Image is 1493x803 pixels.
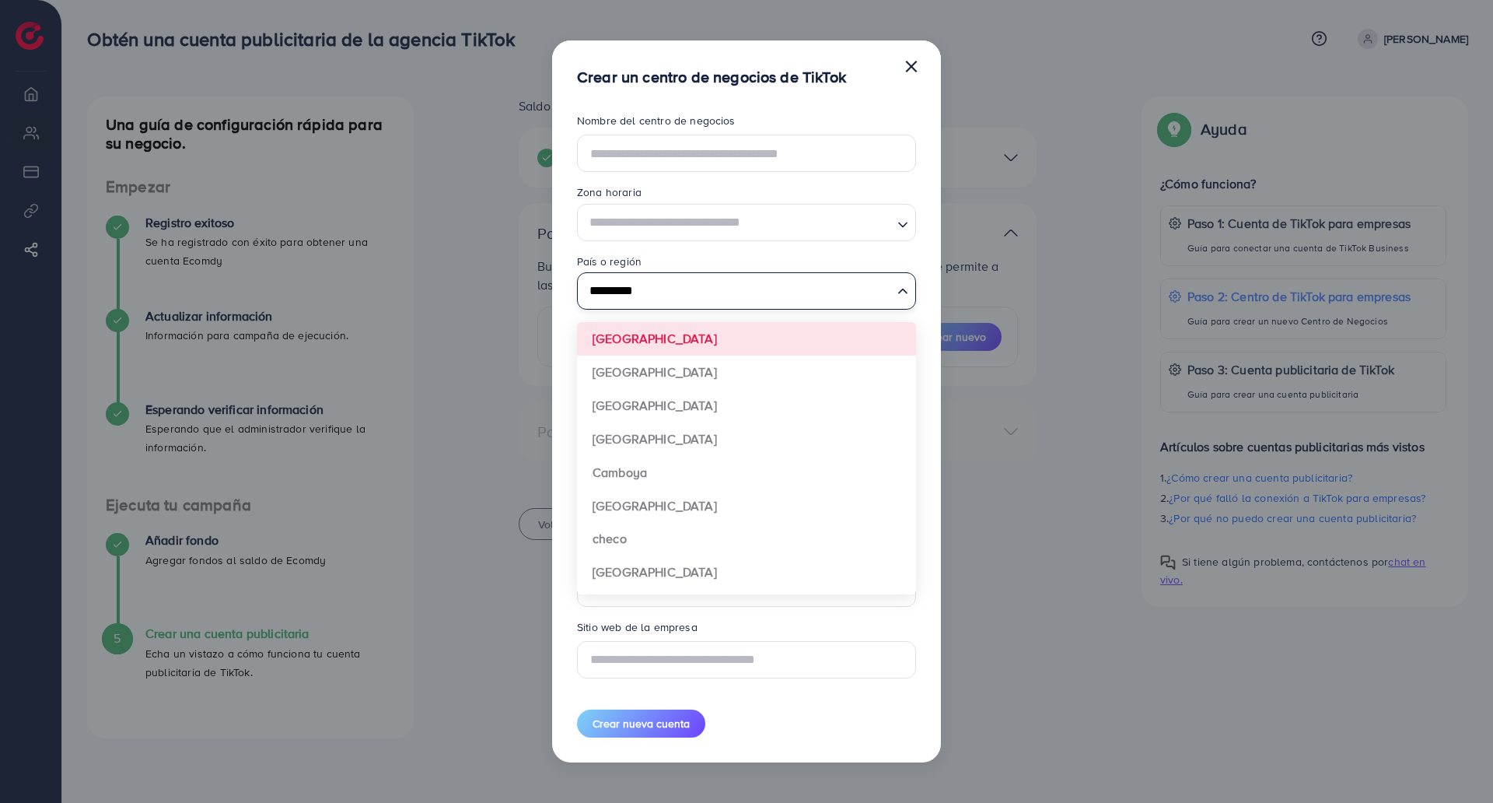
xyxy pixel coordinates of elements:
[904,44,919,87] font: ×
[593,330,717,347] font: [GEOGRAPHIC_DATA]
[577,619,698,635] font: Sitio web de la empresa
[577,113,736,128] font: Nombre del centro de negocios
[577,254,642,268] font: País o región
[593,464,647,481] font: Camboya
[584,208,891,237] input: Buscar opción
[593,563,717,580] font: [GEOGRAPHIC_DATA]
[904,50,919,81] button: Cerca
[593,497,717,514] font: [GEOGRAPHIC_DATA]
[577,65,846,88] font: Crear un centro de negocios de TikTok
[593,363,717,380] font: [GEOGRAPHIC_DATA]
[577,184,642,199] font: Zona horaria
[577,204,916,241] div: Buscar opción
[584,277,891,306] input: Buscar opción
[577,272,916,310] div: Buscar opción
[593,430,717,447] font: [GEOGRAPHIC_DATA]
[1427,733,1481,791] iframe: Charlar
[593,397,717,414] font: [GEOGRAPHIC_DATA]
[577,710,705,738] button: Crear nueva cuenta
[593,530,627,547] font: checo
[593,716,690,731] font: Crear nueva cuenta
